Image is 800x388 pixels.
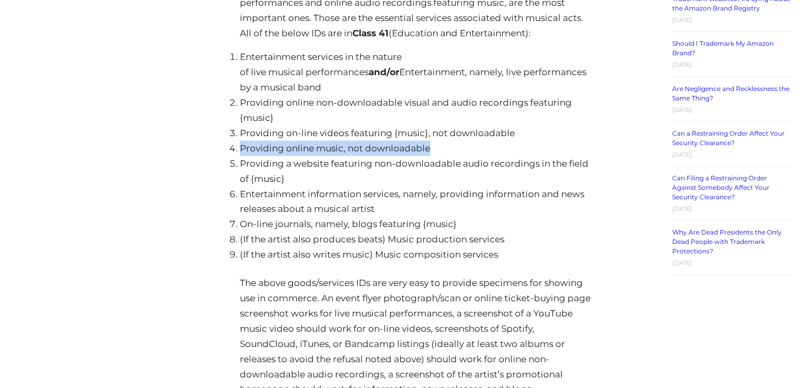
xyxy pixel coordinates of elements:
[369,67,399,77] strong: and/or
[240,217,592,232] li: On-line journals, namely, blogs featuring {music}
[672,228,782,255] a: Why Are Dead Presidents the Only Dead People with Trademark Protections?
[240,232,592,247] li: (If the artist also produces beats) Music production services
[240,126,592,141] li: Providing on-line videos featuring {music}, not downloadable
[672,39,774,57] a: Should I Trademark My Amazon Brand?
[240,156,592,187] li: Providing a website featuring non-downloadable audio recordings in the field of {music}
[672,205,692,212] time: [DATE]
[672,129,785,147] a: Can a Restraining Order Affect Your Security Clearance?
[672,61,692,68] time: [DATE]
[672,106,692,114] time: [DATE]
[240,187,592,217] li: Entertainment information services, namely, providing information and news releases about a music...
[240,95,592,126] li: Providing online non-downloadable visual and audio recordings featuring {music}
[240,49,592,95] li: Entertainment services in the nature of live musical performances Entertainment, namely, live per...
[240,247,592,262] li: (If the artist also writes music) Music composition services
[672,174,769,201] a: Can Filing a Restraining Order Against Somebody Affect Your Security Clearance?
[240,141,592,156] li: Providing online music, not downloadable
[672,85,789,102] a: Are Negligence and Recklessness the Same Thing?
[672,16,692,24] time: [DATE]
[672,151,692,158] time: [DATE]
[352,28,389,38] strong: Class 41
[672,259,692,267] time: [DATE]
